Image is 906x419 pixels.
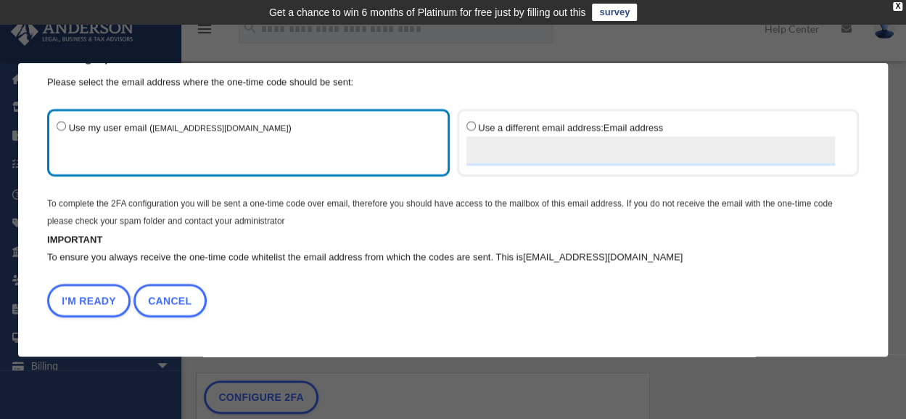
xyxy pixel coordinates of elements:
[466,121,476,131] input: Use a different email address:Email address
[152,123,288,132] small: [EMAIL_ADDRESS][DOMAIN_NAME]
[133,284,207,317] a: Cancel
[478,122,603,133] span: Use a different email address:
[47,46,859,66] h3: Setting up one-time code via email
[47,73,859,91] p: Please select the email address where the one-time code should be sent:
[57,121,66,131] input: Use my user email ([EMAIL_ADDRESS][DOMAIN_NAME])
[592,4,637,21] a: survey
[893,2,902,11] div: close
[47,284,131,317] button: I'm Ready
[269,4,586,21] div: Get a chance to win 6 months of Platinum for free just by filling out this
[466,118,836,167] label: Email address
[47,234,102,245] b: IMPORTANT
[466,137,836,166] input: Use a different email address:Email address
[47,248,859,266] p: To ensure you always receive the one-time code whitelist the email address from which the codes a...
[69,122,292,133] span: Use my user email ( )
[47,195,859,229] p: To complete the 2FA configuration you will be sent a one-time code over email, therefore you shou...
